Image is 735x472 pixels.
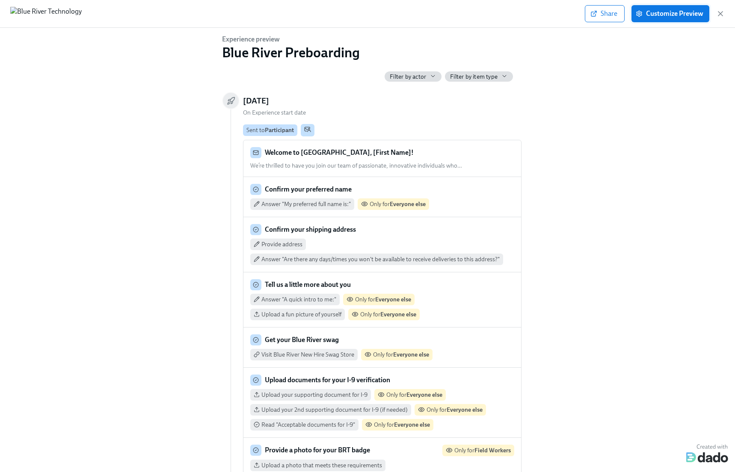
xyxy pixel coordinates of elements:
span: On Experience start date [243,109,306,116]
strong: Everyone else [406,391,442,398]
strong: Tell us a little more about you [265,280,351,289]
span: Only for [373,351,429,358]
span: Upload your supporting document for I-9 [261,391,367,399]
strong: Everyone else [375,296,411,303]
div: Get your Blue River swag [250,334,514,345]
button: Filter by actor [385,71,442,82]
span: Visit Blue River New Hire Swag Store [261,351,354,359]
strong: Everyone else [447,406,483,413]
span: Read "Acceptable documents for I-9" [261,421,355,429]
strong: Participant [265,127,294,133]
span: Only for [355,296,411,303]
span: Personal Email [304,126,311,135]
span: Provide address [261,240,302,248]
span: Answer "Are there any days/times you won't be available to receive deliveries to this address?" [261,255,500,263]
img: Dado [686,442,728,463]
div: Confirm your shipping address [250,224,514,235]
h2: Blue River Preboarding [222,44,360,61]
div: Confirm your preferred name [250,184,514,195]
span: Only for [454,447,511,454]
span: Filter by item type [450,73,498,81]
button: Share [585,5,625,22]
span: Customize Preview [637,9,703,18]
strong: Everyone else [393,351,429,358]
span: Only for [370,201,426,208]
span: Only for [386,391,442,398]
strong: Upload documents for your I-9 verification [265,376,390,384]
div: Tell us a little more about you [250,279,514,290]
span: Filter by actor [390,73,426,81]
div: Upload documents for your I-9 verification [250,375,514,386]
span: Answer "A quick intro to me:" [261,295,336,304]
span: Upload a photo that meets these requirements [261,461,382,469]
strong: Welcome to [GEOGRAPHIC_DATA], [First Name]! [265,148,414,156]
h6: Experience preview [222,35,360,44]
h5: [DATE] [243,95,269,106]
div: Welcome to [GEOGRAPHIC_DATA], [First Name]! [250,147,514,158]
button: Filter by item type [445,71,513,82]
strong: Everyone else [394,421,430,428]
span: Only for [360,311,416,318]
div: Sent to [246,126,294,134]
strong: Everyone else [390,201,426,208]
div: Provide a photo for your BRT badgeOnly forField Workers [250,445,514,456]
span: Share [592,9,617,18]
span: Upload your 2nd supporting document for I-9 (if needed) [261,406,408,414]
span: Upload a fun picture of yourself [261,310,341,319]
span: Only for [374,421,430,428]
strong: Field Workers [474,447,511,454]
strong: Get your Blue River swag [265,336,339,344]
strong: Everyone else [380,311,416,318]
button: Customize Preview [631,5,709,22]
strong: Provide a photo for your BRT badge [265,446,370,454]
span: Only for [427,406,483,413]
img: Blue River Technology [10,7,82,21]
strong: Confirm your preferred name [265,185,352,193]
span: Answer "My preferred full name is:" [261,200,351,208]
strong: Confirm your shipping address [265,225,356,233]
span: We’re thrilled to have you join our team of passionate, innovative individuals who … [250,162,462,169]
